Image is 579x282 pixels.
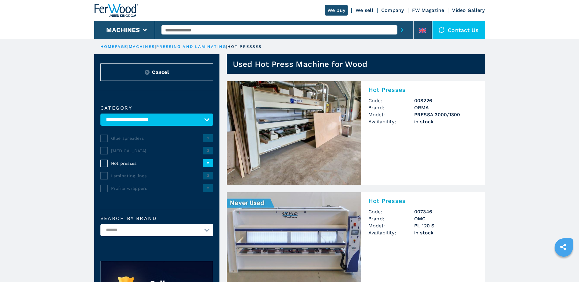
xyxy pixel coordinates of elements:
[414,222,478,229] h3: PL 120 S
[111,148,203,154] span: [MEDICAL_DATA]
[127,44,128,49] span: |
[203,147,213,154] span: 2
[414,229,478,236] span: in stock
[356,7,373,13] a: We sell
[106,26,140,34] button: Machines
[100,44,128,49] a: HOMEPAGE
[397,23,407,37] button: submit-button
[414,118,478,125] span: in stock
[203,184,213,192] span: 2
[111,135,203,141] span: Glue spreaders
[94,4,138,17] img: Ferwood
[555,239,571,255] a: sharethis
[439,27,445,33] img: Contact us
[227,44,262,49] p: hot presses
[111,173,203,179] span: Laminating lines
[432,21,485,39] div: Contact us
[414,97,478,104] h3: 008226
[111,160,203,166] span: Hot presses
[203,134,213,142] span: 1
[452,7,485,13] a: Video Gallery
[227,81,361,185] img: Hot Presses ORMA PRESSA 3000/1300
[233,59,367,69] h1: Used Hot Press Machine for Wood
[203,172,213,179] span: 2
[227,81,485,185] a: Hot Presses ORMA PRESSA 3000/1300Hot PressesCode:008226Brand:ORMAModel:PRESSA 3000/1300Availabili...
[368,215,414,222] span: Brand:
[111,185,203,191] span: Profile wrappers
[368,97,414,104] span: Code:
[155,44,156,49] span: |
[100,106,213,110] label: Category
[368,197,478,204] h2: Hot Presses
[100,216,213,221] label: Search by brand
[203,159,213,167] span: 2
[368,118,414,125] span: Availability:
[152,69,169,76] span: Cancel
[226,44,227,49] span: |
[368,222,414,229] span: Model:
[368,111,414,118] span: Model:
[325,5,348,16] a: We buy
[414,208,478,215] h3: 007346
[156,44,226,49] a: pressing and laminating
[414,104,478,111] h3: ORMA
[368,104,414,111] span: Brand:
[414,111,478,118] h3: PRESSA 3000/1300
[145,70,150,75] img: Reset
[368,229,414,236] span: Availability:
[368,208,414,215] span: Code:
[412,7,444,13] a: FW Magazine
[129,44,155,49] a: machines
[414,215,478,222] h3: OMC
[368,86,478,93] h2: Hot Presses
[100,63,213,81] button: ResetCancel
[381,7,404,13] a: Company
